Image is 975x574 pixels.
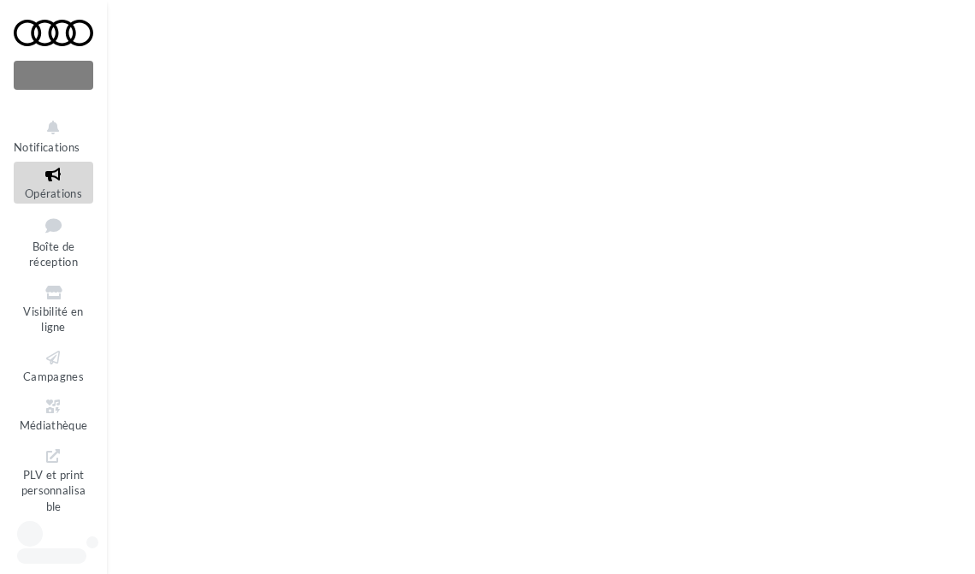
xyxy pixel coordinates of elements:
a: Médiathèque [14,394,93,435]
a: Opérations [14,162,93,204]
span: Notifications [14,140,80,154]
a: Visibilité en ligne [14,280,93,338]
span: Boîte de réception [29,240,78,269]
span: Visibilité en ligne [23,305,83,334]
span: Opérations [25,186,82,200]
div: Nouvelle campagne [14,61,93,90]
span: Médiathèque [20,418,88,432]
a: PLV et print personnalisable [14,443,93,518]
span: Campagnes [23,370,84,383]
span: PLV et print personnalisable [21,465,86,513]
a: Campagnes [14,345,93,387]
a: Boîte de réception [14,210,93,273]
